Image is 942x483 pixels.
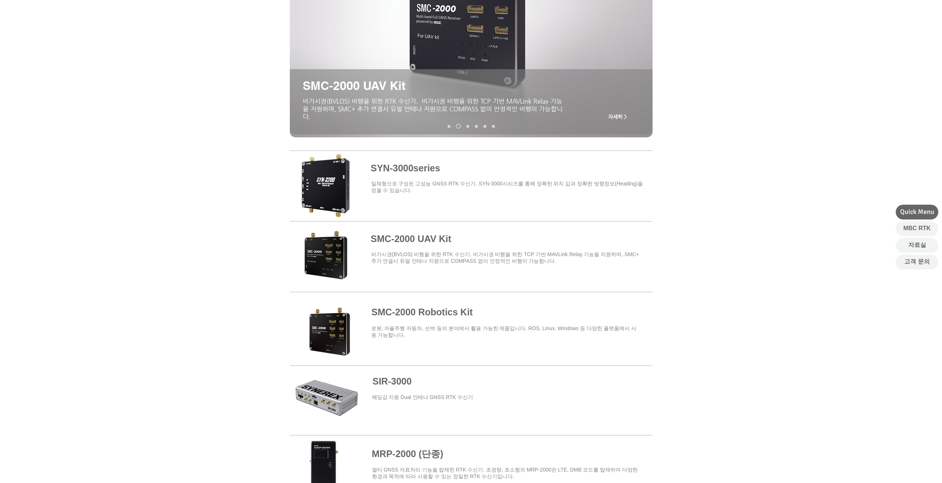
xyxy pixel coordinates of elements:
[896,221,938,236] a: MBC RTK
[466,125,469,128] a: MRP-2000v2
[483,125,486,128] a: TDR-3000
[445,124,497,129] nav: 슬라이드
[908,241,926,249] span: 자료실
[896,205,938,219] div: Quick Menu
[857,451,942,483] iframe: Wix Chat
[896,255,938,269] a: 고객 문의
[608,114,627,120] span: 자세히 >
[447,125,450,128] a: SYN-3000 series
[896,238,938,253] a: 자료실
[373,376,412,386] a: SIR-3000
[904,224,931,232] span: MBC RTK
[492,125,495,128] a: MDU-2000 UAV Kit
[371,251,639,264] span: ​비가시권(BVLOS) 비행을 위한 RTK 수신기. 비가시권 비행을 위한 TCP 기반 MAVLink Relay 기능을 지원하며, SMC+ 추가 연결시 듀얼 안테나 지원으로 C...
[303,78,406,93] span: SMC-2000 UAV Kit
[456,124,461,129] a: SMC-2000
[603,109,633,124] a: 자세히 >
[475,125,478,128] a: MRD-1000v2
[900,207,934,217] span: Quick Menu
[372,394,473,400] a: ​헤딩값 지원 Dual 안테나 GNSS RTK 수신기
[904,258,929,266] span: 고객 문의
[303,97,563,120] span: ​비가시권(BVLOS) 비행을 위한 RTK 수신기. 비가시권 비행을 위한 TCP 기반 MAVLink Relay 기능을 지원하며, SMC+ 추가 연결시 듀얼 안테나 지원으로 C...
